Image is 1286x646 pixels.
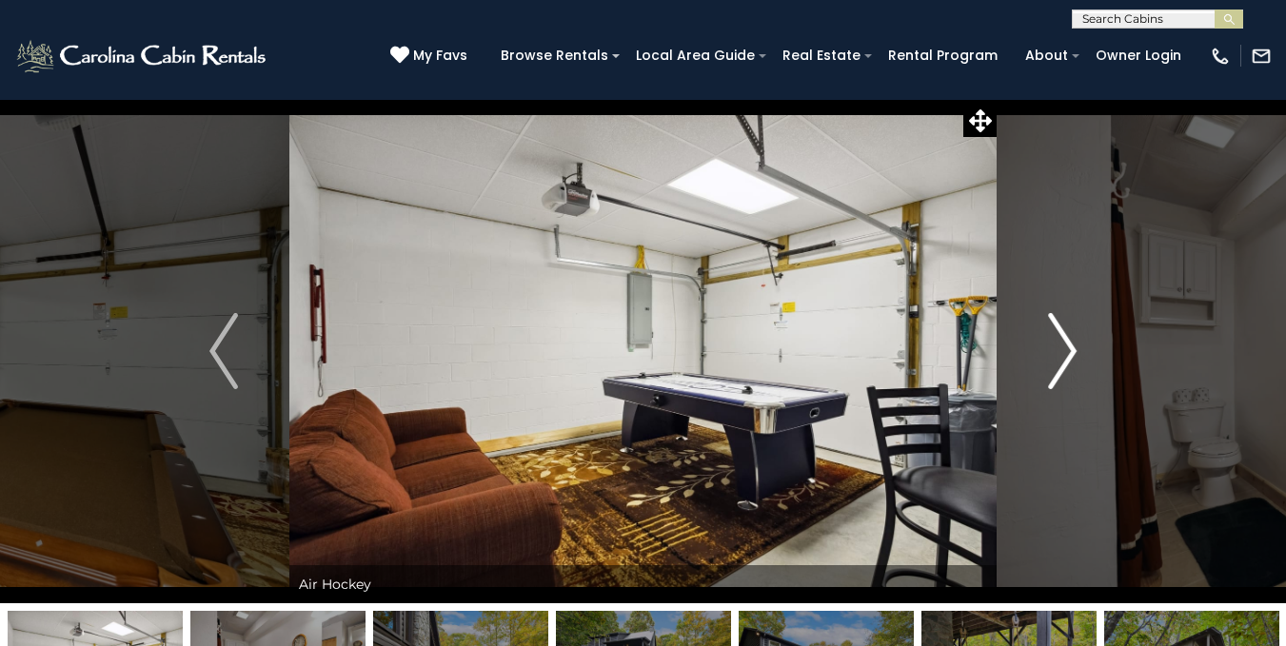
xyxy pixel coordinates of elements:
[390,46,472,67] a: My Favs
[491,41,618,70] a: Browse Rentals
[1016,41,1078,70] a: About
[209,313,238,389] img: arrow
[1251,46,1272,67] img: mail-regular-white.png
[997,99,1128,603] button: Next
[1086,41,1191,70] a: Owner Login
[626,41,764,70] a: Local Area Guide
[413,46,467,66] span: My Favs
[289,565,997,603] div: Air Hockey
[879,41,1007,70] a: Rental Program
[1210,46,1231,67] img: phone-regular-white.png
[1048,313,1077,389] img: arrow
[773,41,870,70] a: Real Estate
[158,99,289,603] button: Previous
[14,37,271,75] img: White-1-2.png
